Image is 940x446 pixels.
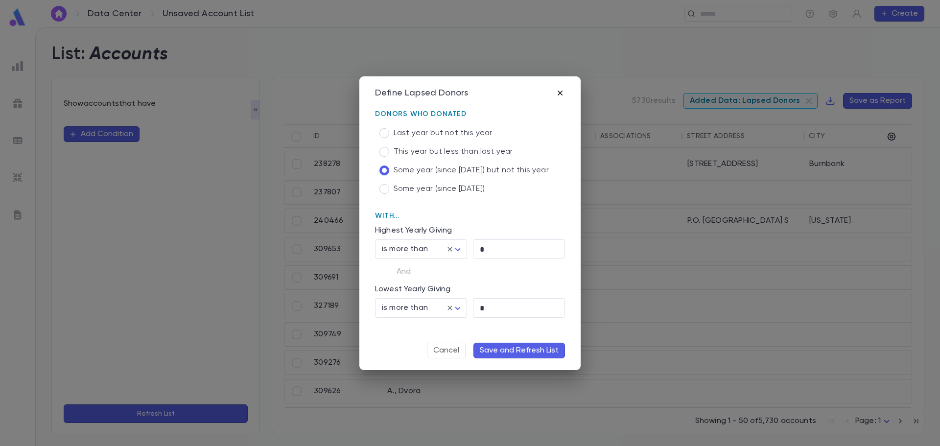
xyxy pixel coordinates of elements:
[382,245,428,253] span: is more than
[375,212,565,220] p: With...
[375,226,565,235] p: Highest Yearly Giving
[375,88,468,99] div: Define Lapsed Donors
[375,240,467,259] div: is more than
[473,343,565,358] button: Save and Refresh List
[394,184,485,194] span: Some year (since [DATE])
[375,110,565,118] p: Donors Who Donated
[397,265,411,279] p: And
[375,299,467,318] div: is more than
[394,128,492,138] span: Last year but not this year
[427,343,466,358] button: Cancel
[394,147,513,157] span: This year but less than last year
[382,304,428,312] span: is more than
[394,165,549,175] span: Some year (since [DATE]) but not this year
